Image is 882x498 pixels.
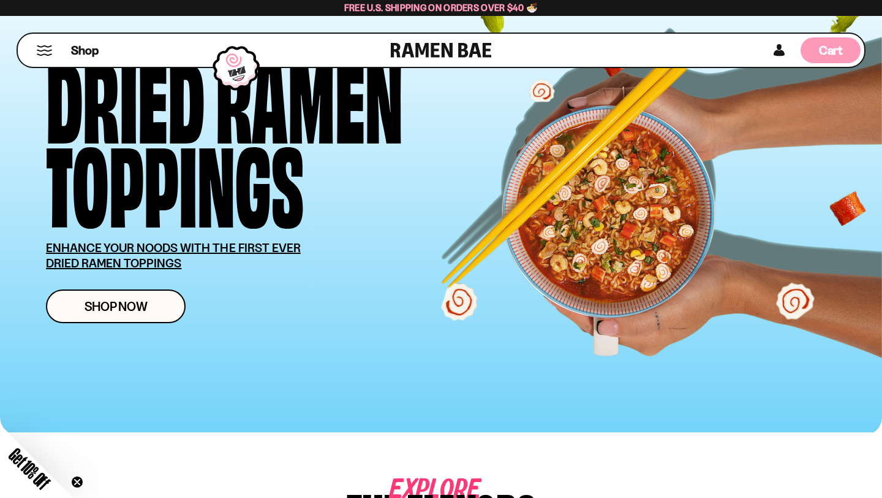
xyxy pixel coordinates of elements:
div: Toppings [46,138,304,222]
span: Get 10% Off [6,445,53,492]
a: Shop Now [46,289,186,323]
a: Shop [71,37,99,63]
div: Dried [46,54,205,138]
span: Shop [71,42,99,59]
button: Close teaser [71,476,83,488]
span: Free U.S. Shipping on Orders over $40 🍜 [344,2,538,13]
span: Explore [390,485,443,496]
span: Shop Now [85,300,148,313]
span: Cart [819,43,843,58]
u: ENHANCE YOUR NOODS WITH THE FIRST EVER DRIED RAMEN TOPPINGS [46,240,301,270]
a: Cart [801,34,861,67]
div: Ramen [216,54,403,138]
button: Mobile Menu Trigger [36,45,53,56]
